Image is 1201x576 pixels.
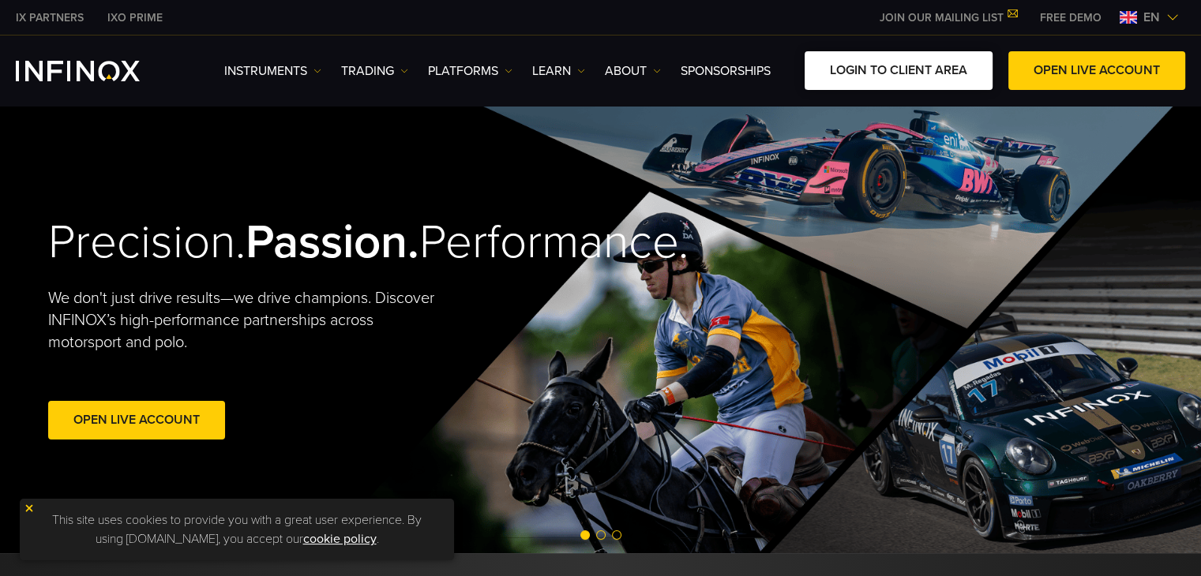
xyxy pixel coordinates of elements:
[1028,9,1113,26] a: INFINOX MENU
[805,51,993,90] a: LOGIN TO CLIENT AREA
[428,62,512,80] a: PLATFORMS
[580,530,590,540] span: Go to slide 1
[681,62,771,80] a: SPONSORSHIPS
[28,507,446,552] p: This site uses cookies to provide you with a great user experience. By using [DOMAIN_NAME], you a...
[532,62,585,80] a: Learn
[16,61,177,81] a: INFINOX Logo
[24,503,35,514] img: yellow close icon
[596,530,606,540] span: Go to slide 2
[341,62,408,80] a: TRADING
[1008,51,1185,90] a: OPEN LIVE ACCOUNT
[48,401,225,439] a: Open Live Account
[605,62,661,80] a: ABOUT
[1137,8,1166,27] span: en
[48,214,546,271] h2: Precision. Performance.
[48,287,446,353] p: We don't just drive results—we drive champions. Discover INFINOX’s high-performance partnerships ...
[224,62,321,80] a: Instruments
[303,531,377,547] a: cookie policy
[246,214,419,271] strong: Passion.
[96,9,175,26] a: INFINOX
[612,530,621,540] span: Go to slide 3
[4,9,96,26] a: INFINOX
[868,11,1028,24] a: JOIN OUR MAILING LIST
